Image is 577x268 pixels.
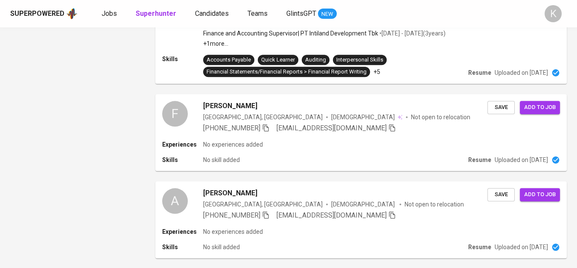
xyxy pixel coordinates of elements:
[162,227,203,236] p: Experiences
[203,39,446,48] p: +1 more ...
[336,56,383,64] div: Interpersonal Skills
[495,156,548,164] p: Uploaded on [DATE]
[405,200,464,209] p: Not open to relocation
[524,190,556,200] span: Add to job
[492,103,510,112] span: Save
[203,211,260,219] span: [PHONE_NUMBER]
[10,9,64,19] div: Superpowered
[286,9,316,18] span: GlintsGPT
[487,188,515,201] button: Save
[487,101,515,114] button: Save
[195,9,230,19] a: Candidates
[492,190,510,200] span: Save
[468,243,491,251] p: Resume
[66,7,78,20] img: app logo
[136,9,176,18] b: Superhunter
[331,113,396,121] span: [DEMOGRAPHIC_DATA]
[248,9,268,18] span: Teams
[468,156,491,164] p: Resume
[468,68,491,77] p: Resume
[162,140,203,149] p: Experiences
[207,68,367,76] div: Financial Statements/Financial Reports > Financial Report Writing
[545,5,562,22] div: K
[162,101,188,127] div: F
[195,9,229,18] span: Candidates
[203,113,323,121] div: [GEOGRAPHIC_DATA], [GEOGRAPHIC_DATA]
[286,9,337,19] a: GlintsGPT NEW
[373,68,380,76] p: +5
[378,29,446,38] p: • [DATE] - [DATE] ( 3 years )
[277,211,387,219] span: [EMAIL_ADDRESS][DOMAIN_NAME]
[203,200,323,209] div: [GEOGRAPHIC_DATA], [GEOGRAPHIC_DATA]
[305,56,326,64] div: Auditing
[10,7,78,20] a: Superpoweredapp logo
[203,227,263,236] p: No experiences added
[203,243,240,251] p: No skill added
[162,188,188,214] div: A
[155,94,567,171] a: F[PERSON_NAME][GEOGRAPHIC_DATA], [GEOGRAPHIC_DATA][DEMOGRAPHIC_DATA] Not open to relocation[PHONE...
[162,243,203,251] p: Skills
[162,55,203,63] p: Skills
[203,124,260,132] span: [PHONE_NUMBER]
[495,243,548,251] p: Uploaded on [DATE]
[524,103,556,112] span: Add to job
[248,9,269,19] a: Teams
[261,56,295,64] div: Quick Learner
[102,9,119,19] a: Jobs
[203,101,257,111] span: [PERSON_NAME]
[331,200,396,209] span: [DEMOGRAPHIC_DATA]
[136,9,178,19] a: Superhunter
[102,9,117,18] span: Jobs
[162,156,203,164] p: Skills
[203,140,263,149] p: No experiences added
[207,56,251,64] div: Accounts Payable
[203,156,240,164] p: No skill added
[411,113,470,121] p: Not open to relocation
[520,188,560,201] button: Add to job
[520,101,560,114] button: Add to job
[155,181,567,258] a: A[PERSON_NAME][GEOGRAPHIC_DATA], [GEOGRAPHIC_DATA][DEMOGRAPHIC_DATA] Not open to relocation[PHONE...
[318,10,337,18] span: NEW
[203,29,378,38] p: Finance and Accounting Supervisor | PT Intiland Development Tbk
[495,68,548,77] p: Uploaded on [DATE]
[203,188,257,198] span: [PERSON_NAME]
[277,124,387,132] span: [EMAIL_ADDRESS][DOMAIN_NAME]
